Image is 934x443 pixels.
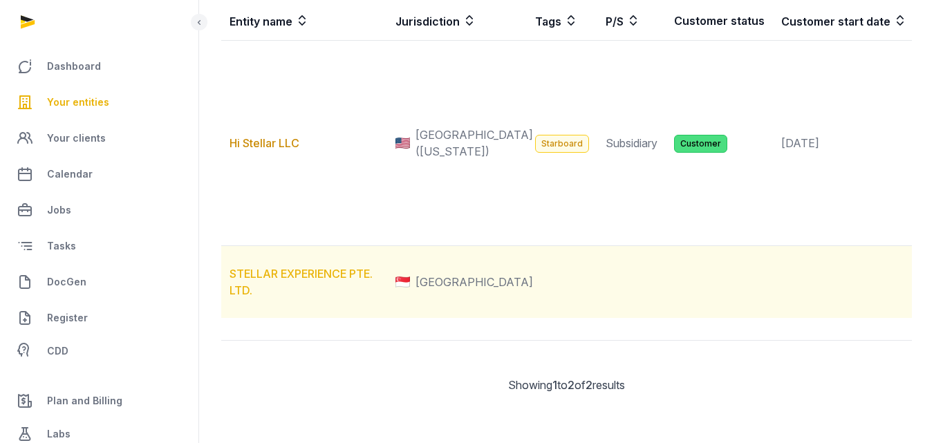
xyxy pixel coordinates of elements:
a: Plan and Billing [11,384,187,417]
span: Your clients [47,130,106,147]
th: Customer start date [773,1,915,41]
span: Jobs [47,202,71,218]
span: Your entities [47,94,109,111]
span: Dashboard [47,58,101,75]
a: STELLAR EXPERIENCE PTE. LTD. [230,267,373,297]
span: 1 [552,378,557,392]
span: Plan and Billing [47,393,122,409]
th: Tags [527,1,597,41]
span: Calendar [47,166,93,182]
th: Customer status [666,1,773,41]
span: Customer [674,135,727,153]
td: [DATE] [773,41,915,246]
a: Dashboard [11,50,187,83]
span: [GEOGRAPHIC_DATA] ([US_STATE]) [415,126,533,160]
span: DocGen [47,274,86,290]
span: [GEOGRAPHIC_DATA] [415,274,533,290]
div: Showing to of results [221,377,912,393]
a: Calendar [11,158,187,191]
th: Jurisdiction [387,1,527,41]
td: Subsidiary [597,41,666,246]
a: DocGen [11,265,187,299]
span: CDD [47,343,68,359]
span: Starboard [535,135,589,153]
span: 2 [568,378,575,392]
a: CDD [11,337,187,365]
span: 2 [586,378,592,392]
span: Register [47,310,88,326]
a: Your entities [11,86,187,119]
a: Hi Stellar LLC [230,136,299,150]
span: Labs [47,426,71,442]
a: Jobs [11,194,187,227]
a: Your clients [11,122,187,155]
a: Tasks [11,229,187,263]
a: Register [11,301,187,334]
th: Entity name [221,1,387,41]
th: P/S [597,1,666,41]
span: Tasks [47,238,76,254]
